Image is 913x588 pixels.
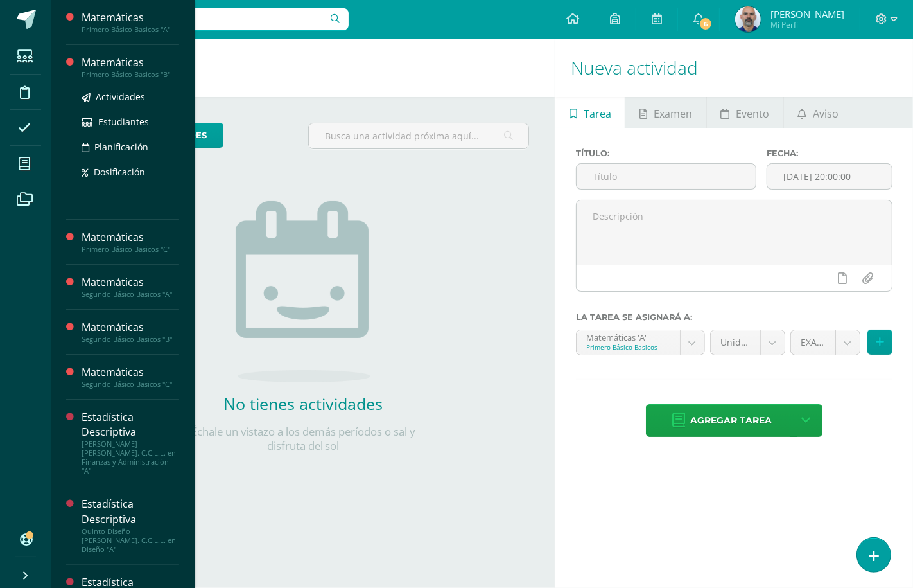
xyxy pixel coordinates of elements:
div: Primero Básico Basicos [586,343,670,352]
div: Estadística Descriptiva [82,497,179,526]
a: Estudiantes [82,114,179,129]
h1: Nueva actividad [571,39,898,97]
a: Estadística Descriptiva[PERSON_NAME] [PERSON_NAME]. C.C.L.L. en Finanzas y Administración "A" [82,410,179,476]
img: no_activities.png [236,201,370,382]
div: Matemáticas 'A' [586,330,670,343]
a: Examen [625,97,706,128]
input: Título [577,164,756,189]
div: Matemáticas [82,55,179,70]
div: Segundo Básico Basicos "B" [82,335,179,344]
a: Tarea [555,97,625,128]
div: Matemáticas [82,10,179,25]
label: La tarea se asignará a: [576,312,892,322]
span: 6 [699,17,713,31]
div: Matemáticas [82,230,179,245]
h2: No tienes actividades [175,393,431,414]
span: Mi Perfil [770,19,844,30]
input: Busca una actividad próxima aquí... [309,123,528,148]
span: Dosificación [94,166,145,178]
span: Actividades [96,91,145,103]
span: [PERSON_NAME] [770,8,844,21]
a: MatemáticasPrimero Básico Basicos "A" [82,10,179,34]
span: Evento [736,98,769,129]
div: Matemáticas [82,365,179,380]
div: Primero Básico Basicos "A" [82,25,179,34]
a: MatemáticasPrimero Básico Basicos "B" [82,55,179,79]
span: Examen [654,98,692,129]
a: Estadística DescriptivaQuinto Diseño [PERSON_NAME]. C.C.L.L. en Diseño "A" [82,497,179,553]
div: Estadística Descriptiva [82,410,179,440]
span: Estudiantes [98,116,149,128]
span: Agregar tarea [690,405,772,436]
label: Título: [576,148,756,158]
p: Échale un vistazo a los demás períodos o sal y disfruta del sol [175,425,431,453]
a: MatemáticasSegundo Básico Basicos "A" [82,275,179,299]
div: [PERSON_NAME] [PERSON_NAME]. C.C.L.L. en Finanzas y Administración "A" [82,440,179,476]
a: MatemáticasPrimero Básico Basicos "C" [82,230,179,254]
img: 86237826b05a9077d3f6f6be1bc4b84d.png [735,6,761,32]
span: Tarea [584,98,611,129]
div: Matemáticas [82,320,179,335]
a: Dosificación [82,165,179,179]
a: Actividades [82,89,179,104]
input: Busca un usuario... [60,8,349,30]
a: Planificación [82,139,179,154]
div: Segundo Básico Basicos "A" [82,290,179,299]
a: MatemáticasSegundo Básico Basicos "B" [82,320,179,344]
a: Evento [707,97,783,128]
a: Unidad 4 [711,330,785,355]
span: EXAMEN CORTO 1 Y 2 IV UNIDAD (20.0%) [801,330,826,355]
label: Fecha: [767,148,892,158]
div: Segundo Básico Basicos "C" [82,380,179,389]
div: Matemáticas [82,275,179,290]
a: EXAMEN CORTO 1 Y 2 IV UNIDAD (20.0%) [791,330,860,355]
h1: Actividades [67,39,539,97]
div: Primero Básico Basicos "B" [82,70,179,79]
a: Matemáticas 'A'Primero Básico Basicos [577,330,704,355]
input: Fecha de entrega [767,164,892,189]
span: Unidad 4 [720,330,751,355]
a: MatemáticasSegundo Básico Basicos "C" [82,365,179,389]
div: Quinto Diseño [PERSON_NAME]. C.C.L.L. en Diseño "A" [82,527,179,554]
a: Aviso [784,97,853,128]
div: Primero Básico Basicos "C" [82,245,179,254]
span: Planificación [94,141,148,153]
span: Aviso [813,98,839,129]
